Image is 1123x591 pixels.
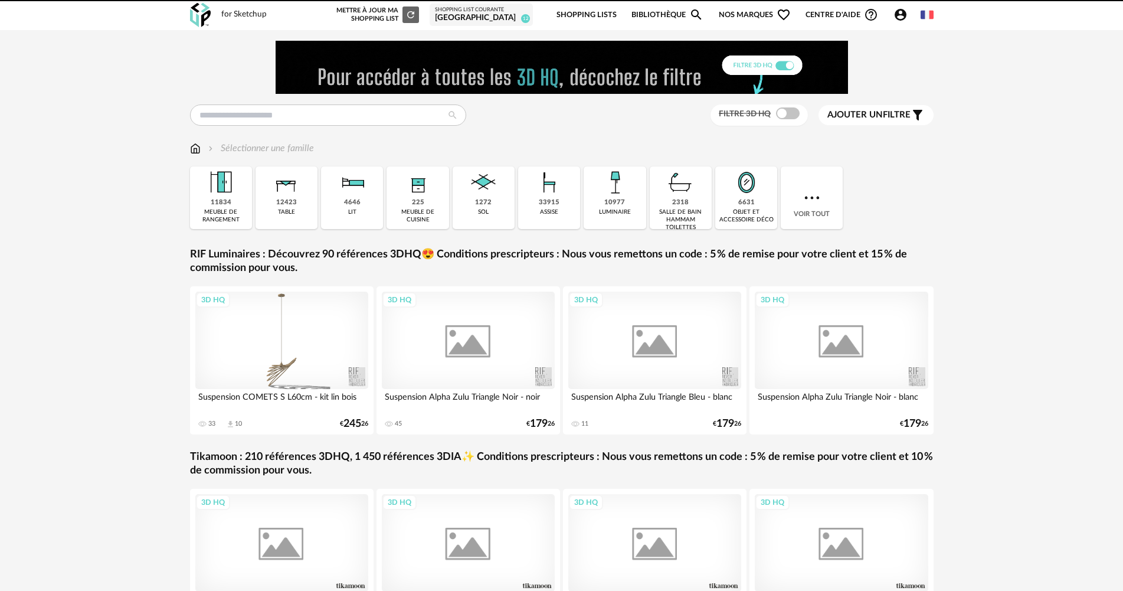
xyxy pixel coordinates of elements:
div: table [278,208,295,216]
a: Shopping List courante [GEOGRAPHIC_DATA] 12 [435,6,528,24]
div: assise [540,208,558,216]
span: Refresh icon [405,11,416,18]
div: 3D HQ [569,495,603,510]
div: [GEOGRAPHIC_DATA] [435,13,528,24]
div: 3D HQ [382,495,417,510]
div: € 26 [526,420,555,428]
span: Download icon [226,420,235,429]
span: Filtre 3D HQ [719,110,771,118]
div: Suspension Alpha Zulu Triangle Noir - blanc [755,389,928,413]
span: 179 [716,420,734,428]
div: 10 [235,420,242,428]
img: Meuble%20de%20rangement.png [205,166,237,198]
img: Assise.png [533,166,565,198]
a: 3D HQ Suspension Alpha Zulu Triangle Noir - blanc €17926 [749,286,934,435]
img: Sol.png [467,166,499,198]
span: 12 [521,14,530,23]
div: Sélectionner une famille [206,142,314,155]
div: meuble de cuisine [390,208,445,224]
span: Account Circle icon [893,8,908,22]
img: svg+xml;base64,PHN2ZyB3aWR0aD0iMTYiIGhlaWdodD0iMTciIHZpZXdCb3g9IjAgMCAxNiAxNyIgZmlsbD0ibm9uZSIgeG... [190,142,201,155]
div: 225 [412,198,424,207]
div: Shopping List courante [435,6,528,14]
div: luminaire [599,208,631,216]
img: Miroir.png [731,166,762,198]
img: Salle%20de%20bain.png [664,166,696,198]
div: 12423 [276,198,297,207]
div: 3D HQ [382,292,417,308]
img: Literie.png [336,166,368,198]
img: Luminaire.png [599,166,631,198]
div: Suspension COMETS S L60cm - kit lin bois [195,389,369,413]
div: Suspension Alpha Zulu Triangle Noir - noir [382,389,555,413]
div: 10977 [604,198,625,207]
div: 33 [208,420,215,428]
a: BibliothèqueMagnify icon [631,1,703,29]
div: meuble de rangement [194,208,248,224]
img: svg+xml;base64,PHN2ZyB3aWR0aD0iMTYiIGhlaWdodD0iMTYiIHZpZXdCb3g9IjAgMCAxNiAxNiIgZmlsbD0ibm9uZSIgeG... [206,142,215,155]
img: Rangement.png [402,166,434,198]
span: 245 [343,420,361,428]
div: salle de bain hammam toilettes [653,208,708,231]
span: Centre d'aideHelp Circle Outline icon [806,8,878,22]
span: Heart Outline icon [777,8,791,22]
div: lit [348,208,356,216]
span: Filter icon [911,108,925,122]
div: 45 [395,420,402,428]
img: FILTRE%20HQ%20NEW_V1%20(4).gif [276,41,848,94]
a: RIF Luminaires : Découvrez 90 références 3DHQ😍 Conditions prescripteurs : Nous vous remettons un ... [190,248,934,276]
img: OXP [190,3,211,27]
div: for Sketchup [221,9,267,20]
img: Table.png [270,166,302,198]
div: 1272 [475,198,492,207]
div: 33915 [539,198,559,207]
a: 3D HQ Suspension COMETS S L60cm - kit lin bois 33 Download icon 10 €24526 [190,286,374,435]
span: Account Circle icon [893,8,913,22]
span: Nos marques [719,1,791,29]
div: € 26 [900,420,928,428]
div: 3D HQ [569,292,603,308]
div: 6631 [738,198,755,207]
div: 4646 [344,198,361,207]
div: 2318 [672,198,689,207]
img: fr [921,8,934,21]
div: € 26 [713,420,741,428]
a: 3D HQ Suspension Alpha Zulu Triangle Noir - noir 45 €17926 [376,286,561,435]
span: Ajouter un [827,110,883,119]
img: more.7b13dc1.svg [801,187,823,208]
span: filtre [827,109,911,121]
div: 3D HQ [755,292,790,308]
div: 11834 [211,198,231,207]
div: Suspension Alpha Zulu Triangle Bleu - blanc [568,389,742,413]
span: 179 [530,420,548,428]
div: Voir tout [781,166,843,229]
button: Ajouter unfiltre Filter icon [818,105,934,125]
div: sol [478,208,489,216]
a: 3D HQ Suspension Alpha Zulu Triangle Bleu - blanc 11 €17926 [563,286,747,435]
div: objet et accessoire déco [719,208,774,224]
div: € 26 [340,420,368,428]
div: Mettre à jour ma Shopping List [334,6,419,23]
div: 11 [581,420,588,428]
a: Tikamoon : 210 références 3DHQ, 1 450 références 3DIA✨ Conditions prescripteurs : Nous vous remet... [190,450,934,478]
a: Shopping Lists [556,1,617,29]
div: 3D HQ [196,495,230,510]
div: 3D HQ [755,495,790,510]
span: Magnify icon [689,8,703,22]
span: 179 [903,420,921,428]
span: Help Circle Outline icon [864,8,878,22]
div: 3D HQ [196,292,230,308]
